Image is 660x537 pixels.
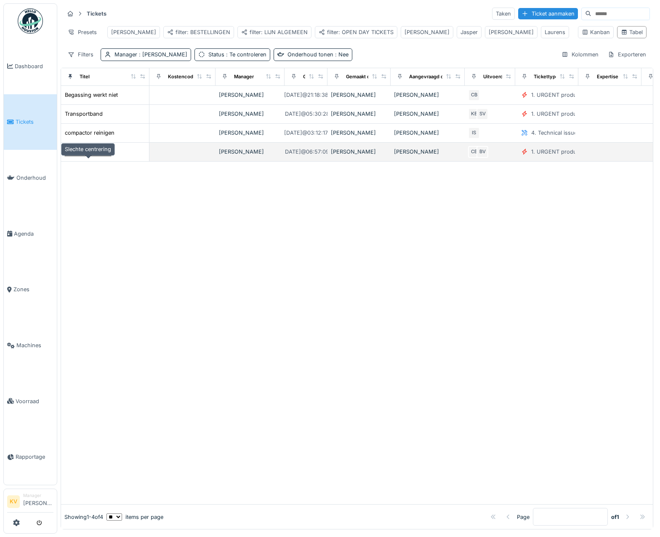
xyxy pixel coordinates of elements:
div: [PERSON_NAME] [219,148,281,156]
div: [PERSON_NAME] [394,110,461,118]
div: 1. URGENT production line disruption [531,91,628,99]
div: Jasper [460,28,478,36]
div: [PERSON_NAME] [219,110,281,118]
div: SV [476,108,488,120]
div: Tickettype [534,73,559,80]
a: Onderhoud [4,150,57,206]
div: Titel [80,73,90,80]
li: KV [7,495,20,508]
div: Kolommen [558,48,602,61]
div: Gemaakt op [303,73,330,80]
div: Presets [64,26,101,38]
img: Badge_color-CXgf-gQk.svg [18,8,43,34]
div: Kanban [582,28,610,36]
div: Begassing werkt niet [65,91,118,99]
span: Rapportage [16,453,53,461]
div: Status [208,51,266,58]
div: [PERSON_NAME] [489,28,534,36]
span: Tickets [16,118,53,126]
div: [PERSON_NAME] [394,129,461,137]
div: compactor reinigen [65,129,114,137]
a: Tickets [4,94,57,150]
div: Tabel [621,28,643,36]
div: IS [468,127,480,139]
div: [PERSON_NAME] [219,129,281,137]
div: [PERSON_NAME] [219,91,281,99]
span: Dashboard [15,62,53,70]
div: [PERSON_NAME] [331,110,387,118]
div: [PERSON_NAME] [331,129,387,137]
div: [PERSON_NAME] [394,148,461,156]
div: Ticket aanmaken [518,8,578,19]
div: items per page [106,513,163,521]
span: Agenda [14,230,53,238]
div: [PERSON_NAME] [405,28,450,36]
a: Zones [4,262,57,318]
div: [DATE] @ 21:18:38 [284,91,328,99]
div: Manager [23,492,53,499]
div: Laurens [545,28,565,36]
a: Voorraad [4,373,57,429]
span: Machines [16,341,53,349]
div: Uitvoerder [483,73,508,80]
div: Exporteren [604,48,650,61]
div: Expertise [597,73,618,80]
a: KV Manager[PERSON_NAME] [7,492,53,513]
div: Taken [492,8,515,20]
span: : [PERSON_NAME] [137,51,187,58]
div: [DATE] @ 05:30:28 [283,110,330,118]
span: Zones [13,285,53,293]
div: Showing 1 - 4 of 4 [64,513,103,521]
div: Manager [114,51,187,58]
div: Page [517,513,530,521]
div: [PERSON_NAME] [394,91,461,99]
a: Rapportage [4,429,57,485]
span: Voorraad [16,397,53,405]
span: : Nee [333,51,349,58]
div: Aangevraagd door [409,73,451,80]
div: Filters [64,48,97,61]
div: Gemaakt door [346,73,378,80]
div: Kostencode [168,73,196,80]
span: Onderhoud [16,174,53,182]
span: : Te controleren [224,51,266,58]
div: CB [468,146,480,158]
li: [PERSON_NAME] [23,492,53,510]
div: filter: BESTELLINGEN [167,28,230,36]
div: 4. Technical issue [531,129,577,137]
div: 1. URGENT production line disruption [531,148,628,156]
div: KE [468,108,480,120]
strong: Tickets [83,10,110,18]
div: [DATE] @ 06:57:09 [283,148,329,156]
div: Slechte centrering [61,143,115,155]
div: BV [476,146,488,158]
a: Agenda [4,206,57,262]
strong: of 1 [611,513,619,521]
div: Onderhoud tonen [287,51,349,58]
a: Machines [4,317,57,373]
div: [DATE] @ 03:12:17 [284,129,328,137]
div: 1. URGENT production line disruption [531,110,628,118]
div: [PERSON_NAME] [111,28,156,36]
div: [PERSON_NAME] [331,148,387,156]
div: filter: LIJN ALGEMEEN [241,28,308,36]
a: Dashboard [4,38,57,94]
div: Manager [234,73,254,80]
div: Transportband [65,110,103,118]
div: CB [468,89,480,101]
div: [PERSON_NAME] [331,91,387,99]
div: filter: OPEN DAY TICKETS [319,28,394,36]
